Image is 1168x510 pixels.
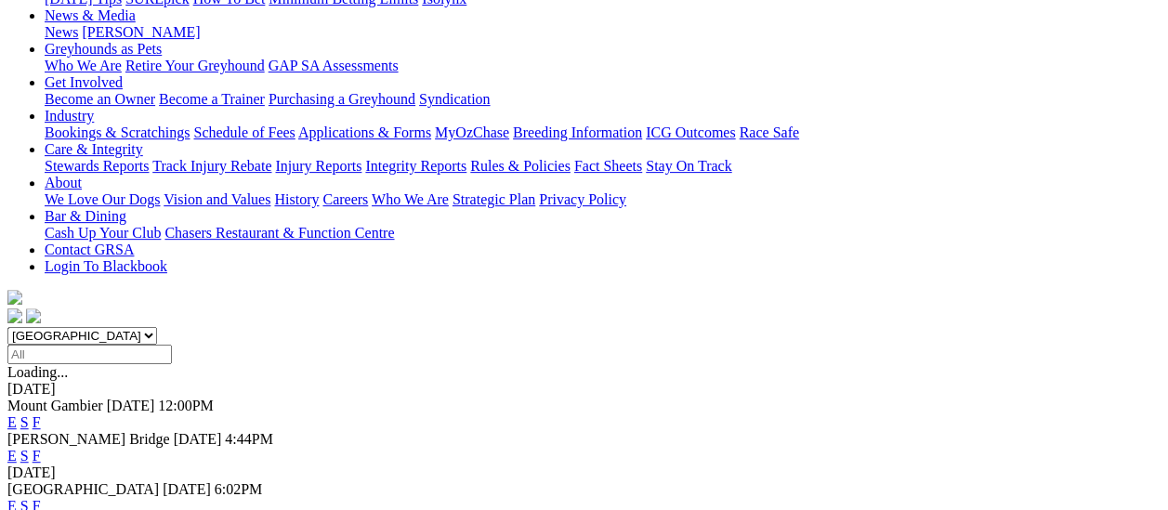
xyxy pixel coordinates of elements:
span: Loading... [7,364,68,380]
span: [DATE] [174,431,222,447]
a: Care & Integrity [45,141,143,157]
a: Applications & Forms [298,124,431,140]
a: F [33,448,41,464]
div: Bar & Dining [45,225,1161,242]
span: 4:44PM [225,431,273,447]
a: Vision and Values [164,191,270,207]
a: About [45,175,82,190]
a: Rules & Policies [470,158,571,174]
img: logo-grsa-white.png [7,290,22,305]
a: Breeding Information [513,124,642,140]
a: Become an Owner [45,91,155,107]
a: Purchasing a Greyhound [269,91,415,107]
a: Stay On Track [646,158,731,174]
div: Industry [45,124,1161,141]
div: About [45,191,1161,208]
a: Careers [322,191,368,207]
a: Track Injury Rebate [152,158,271,174]
a: Integrity Reports [365,158,466,174]
a: Get Involved [45,74,123,90]
a: Contact GRSA [45,242,134,257]
a: Cash Up Your Club [45,225,161,241]
a: [PERSON_NAME] [82,24,200,40]
a: Who We Are [372,191,449,207]
a: Become a Trainer [159,91,265,107]
a: Injury Reports [275,158,361,174]
div: News & Media [45,24,1161,41]
a: Privacy Policy [539,191,626,207]
a: Syndication [419,91,490,107]
a: Bookings & Scratchings [45,124,190,140]
a: Fact Sheets [574,158,642,174]
span: 12:00PM [158,398,214,413]
a: News & Media [45,7,136,23]
a: Industry [45,108,94,124]
span: Mount Gambier [7,398,103,413]
span: 6:02PM [215,481,263,497]
a: Who We Are [45,58,122,73]
div: Get Involved [45,91,1161,108]
a: Strategic Plan [453,191,535,207]
a: Greyhounds as Pets [45,41,162,57]
img: twitter.svg [26,308,41,323]
a: Race Safe [739,124,798,140]
a: We Love Our Dogs [45,191,160,207]
span: [DATE] [107,398,155,413]
a: Retire Your Greyhound [125,58,265,73]
span: [DATE] [163,481,211,497]
div: Greyhounds as Pets [45,58,1161,74]
span: [PERSON_NAME] Bridge [7,431,170,447]
a: S [20,448,29,464]
a: Login To Blackbook [45,258,167,274]
a: E [7,448,17,464]
a: S [20,414,29,430]
img: facebook.svg [7,308,22,323]
div: Care & Integrity [45,158,1161,175]
a: Stewards Reports [45,158,149,174]
input: Select date [7,345,172,364]
a: GAP SA Assessments [269,58,399,73]
div: [DATE] [7,464,1161,481]
a: Schedule of Fees [193,124,295,140]
a: E [7,414,17,430]
a: Chasers Restaurant & Function Centre [164,225,394,241]
a: History [274,191,319,207]
a: ICG Outcomes [646,124,735,140]
div: [DATE] [7,381,1161,398]
a: Bar & Dining [45,208,126,224]
a: F [33,414,41,430]
a: MyOzChase [435,124,509,140]
span: [GEOGRAPHIC_DATA] [7,481,159,497]
a: News [45,24,78,40]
